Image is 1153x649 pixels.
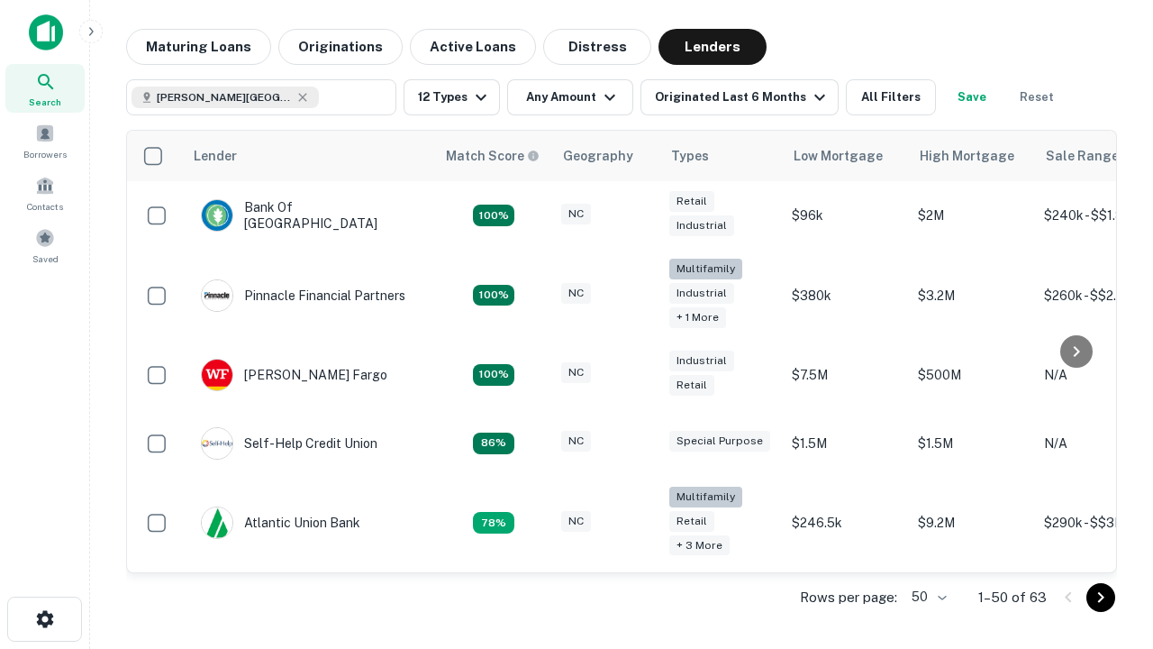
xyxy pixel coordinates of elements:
[473,285,514,306] div: Matching Properties: 23, hasApolloMatch: undefined
[201,199,417,232] div: Bank Of [GEOGRAPHIC_DATA]
[794,145,883,167] div: Low Mortgage
[23,147,67,161] span: Borrowers
[202,428,232,459] img: picture
[561,204,591,224] div: NC
[1008,79,1066,115] button: Reset
[1086,583,1115,612] button: Go to next page
[783,478,909,569] td: $246.5k
[473,433,514,454] div: Matching Properties: 11, hasApolloMatch: undefined
[909,341,1035,409] td: $500M
[669,351,734,371] div: Industrial
[5,169,85,217] a: Contacts
[446,146,540,166] div: Capitalize uses an advanced AI algorithm to match your search with the best lender. The match sco...
[783,341,909,409] td: $7.5M
[202,507,232,538] img: picture
[552,131,660,181] th: Geography
[909,131,1035,181] th: High Mortgage
[669,487,742,507] div: Multifamily
[978,587,1047,608] p: 1–50 of 63
[561,431,591,452] div: NC
[473,364,514,386] div: Matching Properties: 14, hasApolloMatch: undefined
[157,89,292,105] span: [PERSON_NAME][GEOGRAPHIC_DATA], [GEOGRAPHIC_DATA]
[1063,447,1153,534] iframe: Chat Widget
[655,87,831,108] div: Originated Last 6 Months
[543,29,651,65] button: Distress
[669,375,714,396] div: Retail
[909,181,1035,250] td: $2M
[404,79,500,115] button: 12 Types
[446,146,536,166] h6: Match Score
[909,478,1035,569] td: $9.2M
[904,584,949,610] div: 50
[29,95,61,109] span: Search
[32,251,59,266] span: Saved
[201,279,405,312] div: Pinnacle Financial Partners
[561,362,591,383] div: NC
[920,145,1014,167] div: High Mortgage
[410,29,536,65] button: Active Loans
[5,64,85,113] a: Search
[669,283,734,304] div: Industrial
[640,79,839,115] button: Originated Last 6 Months
[561,511,591,532] div: NC
[909,409,1035,478] td: $1.5M
[846,79,936,115] button: All Filters
[909,250,1035,341] td: $3.2M
[669,307,726,328] div: + 1 more
[671,145,709,167] div: Types
[5,221,85,270] a: Saved
[473,512,514,534] div: Matching Properties: 10, hasApolloMatch: undefined
[669,191,714,212] div: Retail
[669,215,734,236] div: Industrial
[5,116,85,165] a: Borrowers
[507,79,633,115] button: Any Amount
[194,145,237,167] div: Lender
[658,29,767,65] button: Lenders
[669,511,714,532] div: Retail
[800,587,897,608] p: Rows per page:
[783,181,909,250] td: $96k
[183,131,435,181] th: Lender
[278,29,403,65] button: Originations
[563,145,633,167] div: Geography
[783,250,909,341] td: $380k
[660,131,783,181] th: Types
[435,131,552,181] th: Capitalize uses an advanced AI algorithm to match your search with the best lender. The match sco...
[473,205,514,226] div: Matching Properties: 14, hasApolloMatch: undefined
[202,280,232,311] img: picture
[669,431,770,452] div: Special Purpose
[201,507,360,539] div: Atlantic Union Bank
[783,409,909,478] td: $1.5M
[669,535,730,556] div: + 3 more
[783,131,909,181] th: Low Mortgage
[202,360,232,390] img: picture
[669,259,742,279] div: Multifamily
[943,79,1001,115] button: Save your search to get updates of matches that match your search criteria.
[201,359,387,391] div: [PERSON_NAME] Fargo
[29,14,63,50] img: capitalize-icon.png
[202,200,232,231] img: picture
[126,29,271,65] button: Maturing Loans
[201,427,377,460] div: Self-help Credit Union
[27,199,63,214] span: Contacts
[1046,145,1119,167] div: Sale Range
[561,283,591,304] div: NC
